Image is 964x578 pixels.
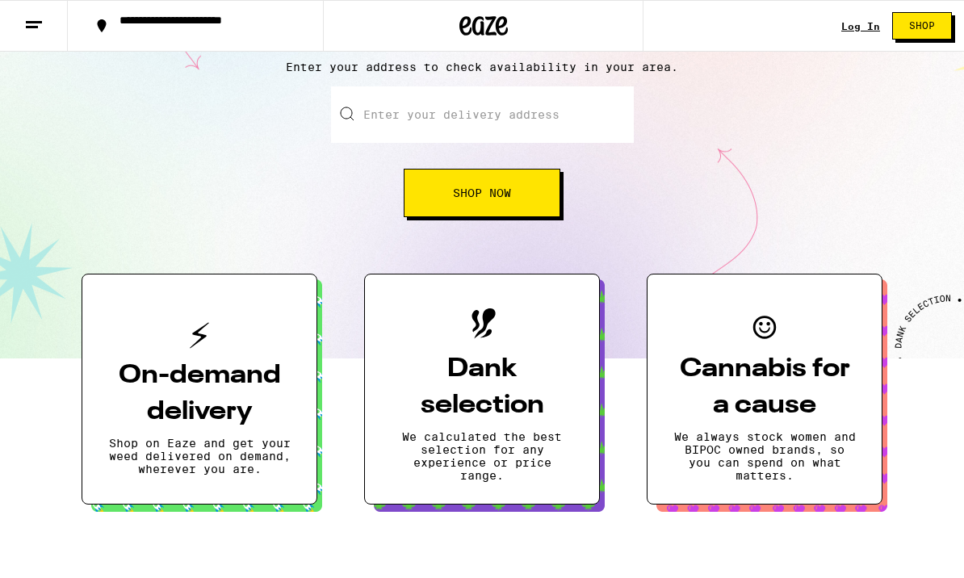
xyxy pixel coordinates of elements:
[909,21,935,31] span: Shop
[364,274,600,505] button: Dank selectionWe calculated the best selection for any experience or price range.
[880,12,964,40] a: Shop
[108,358,291,430] h3: On-demand delivery
[82,274,317,505] button: On-demand deliveryShop on Eaze and get your weed delivered on demand, wherever you are.
[16,61,948,73] p: Enter your address to check availability in your area.
[647,274,882,505] button: Cannabis for a causeWe always stock women and BIPOC owned brands, so you can spend on what matters.
[10,11,116,24] span: Hi. Need any help?
[673,351,856,424] h3: Cannabis for a cause
[841,21,880,31] a: Log In
[673,430,856,482] p: We always stock women and BIPOC owned brands, so you can spend on what matters.
[404,169,560,217] button: Shop Now
[331,86,634,143] input: Enter your delivery address
[892,12,952,40] button: Shop
[453,187,511,199] span: Shop Now
[391,351,573,424] h3: Dank selection
[108,437,291,475] p: Shop on Eaze and get your weed delivered on demand, wherever you are.
[391,430,573,482] p: We calculated the best selection for any experience or price range.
